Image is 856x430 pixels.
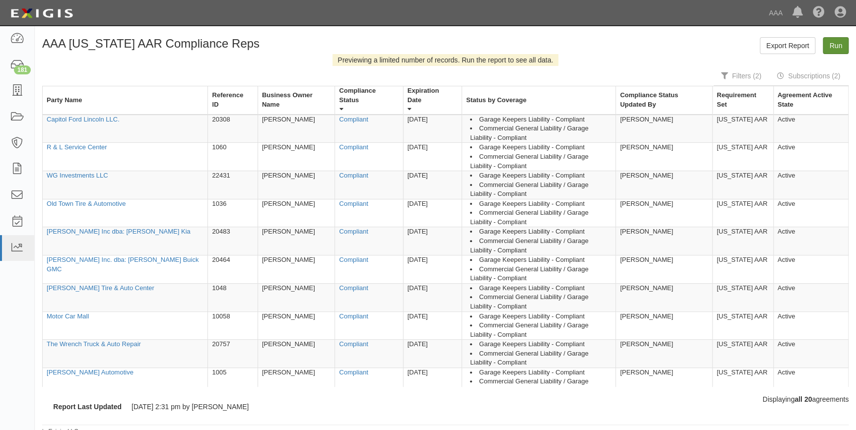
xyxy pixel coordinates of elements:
[470,284,611,293] li: Garage Keepers Liability - Compliant
[208,368,258,396] td: 1005
[258,143,335,171] td: [PERSON_NAME]
[470,181,611,199] li: Commercial General Liability / Garage Liability - Compliant
[208,143,258,171] td: 1060
[339,228,368,235] a: Compliant
[403,311,462,340] td: [DATE]
[773,199,848,227] td: Active
[470,377,611,395] li: Commercial General Liability / Garage Liability - Compliant
[470,208,611,227] li: Commercial General Liability / Garage Liability - Compliant
[713,255,773,284] td: [US_STATE] AAR
[403,340,462,368] td: [DATE]
[813,7,825,19] i: Help Center - Complianz
[616,311,713,340] td: [PERSON_NAME]
[258,368,335,396] td: [PERSON_NAME]
[713,199,773,227] td: [US_STATE] AAR
[47,143,107,151] a: R & L Service Center
[208,227,258,255] td: 20483
[713,227,773,255] td: [US_STATE] AAR
[339,172,368,179] a: Compliant
[616,255,713,284] td: [PERSON_NAME]
[403,368,462,396] td: [DATE]
[717,91,765,109] div: Requirement Set
[713,340,773,368] td: [US_STATE] AAR
[470,340,611,349] li: Garage Keepers Liability - Compliant
[258,255,335,284] td: [PERSON_NAME]
[616,143,713,171] td: [PERSON_NAME]
[773,368,848,396] td: Active
[713,115,773,143] td: [US_STATE] AAR
[760,37,815,54] a: Export Report
[470,199,611,209] li: Garage Keepers Liability - Compliant
[47,116,120,123] a: Capitol Ford Lincoln LLC.
[47,340,141,348] a: The Wrench Truck & Auto Repair
[339,116,368,123] a: Compliant
[7,4,76,22] img: logo-5460c22ac91f19d4615b14bd174203de0afe785f0fc80cf4dbbc73dc1793850b.png
[773,311,848,340] td: Active
[208,340,258,368] td: 20757
[470,171,611,181] li: Garage Keepers Liability - Compliant
[470,124,611,142] li: Commercial General Liability / Garage Liability - Compliant
[773,227,848,255] td: Active
[339,143,368,151] a: Compliant
[208,199,258,227] td: 1036
[470,255,611,265] li: Garage Keepers Liability - Compliant
[258,115,335,143] td: [PERSON_NAME]
[47,284,154,292] a: [PERSON_NAME] Tire & Auto Center
[377,394,856,404] div: Displaying agreements
[208,171,258,199] td: 22431
[258,340,335,368] td: [PERSON_NAME]
[47,200,126,207] a: Old Town Tire & Automotive
[403,255,462,284] td: [DATE]
[258,199,335,227] td: [PERSON_NAME]
[794,395,812,403] b: all 20
[764,3,788,23] a: AAA
[262,91,327,109] div: Business Owner Name
[339,284,368,292] a: Compliant
[470,237,611,255] li: Commercial General Liability / Garage Liability - Compliant
[470,293,611,311] li: Commercial General Liability / Garage Liability - Compliant
[339,86,395,105] div: Compliance Status
[47,96,82,105] div: Party Name
[770,66,848,86] a: Subscriptions (2)
[470,321,611,339] li: Commercial General Liability / Garage Liability - Compliant
[339,340,368,348] a: Compliant
[773,115,848,143] td: Active
[470,152,611,171] li: Commercial General Liability / Garage Liability - Compliant
[470,143,611,152] li: Garage Keepers Liability - Compliant
[407,86,454,105] div: Expiration Date
[339,256,368,263] a: Compliant
[470,115,611,124] li: Garage Keepers Liability - Compliant
[403,283,462,311] td: [DATE]
[616,199,713,227] td: [PERSON_NAME]
[47,312,89,320] a: Motor Car Mall
[132,402,370,412] dd: [DATE] 2:31 pm by [PERSON_NAME]
[823,37,849,54] a: Run
[778,91,840,109] div: Agreement Active State
[208,283,258,311] td: 1048
[616,227,713,255] td: [PERSON_NAME]
[208,311,258,340] td: 10058
[616,171,713,199] td: [PERSON_NAME]
[332,54,558,66] div: Previewing a limited number of records. Run the report to see all data.
[47,256,198,273] a: [PERSON_NAME] Inc. dba: [PERSON_NAME] Buick GMC
[208,115,258,143] td: 20308
[616,283,713,311] td: [PERSON_NAME]
[258,227,335,255] td: [PERSON_NAME]
[773,283,848,311] td: Active
[403,171,462,199] td: [DATE]
[258,311,335,340] td: [PERSON_NAME]
[713,171,773,199] td: [US_STATE] AAR
[616,115,713,143] td: [PERSON_NAME]
[616,368,713,396] td: [PERSON_NAME]
[339,200,368,207] a: Compliant
[713,311,773,340] td: [US_STATE] AAR
[773,255,848,284] td: Active
[470,227,611,237] li: Garage Keepers Liability - Compliant
[42,402,122,412] dt: Report Last Updated
[42,37,438,50] h1: AAA [US_STATE] AAR Compliance Reps
[466,96,526,105] div: Status by Coverage
[773,143,848,171] td: Active
[773,340,848,368] td: Active
[616,340,713,368] td: [PERSON_NAME]
[14,65,31,74] div: 181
